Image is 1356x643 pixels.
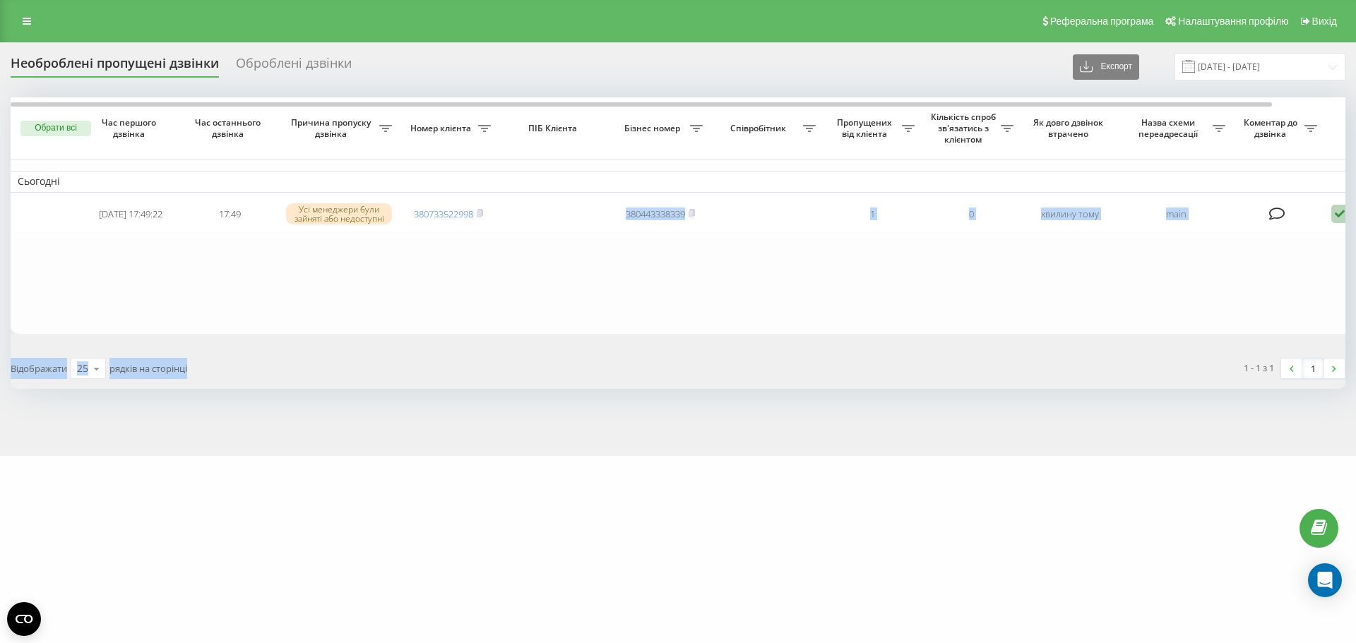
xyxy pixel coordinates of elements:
span: Вихід [1312,16,1337,27]
a: 380733522998 [414,208,473,220]
span: ПІБ Клієнта [510,123,599,134]
div: 25 [77,361,88,375]
span: Налаштування профілю [1178,16,1288,27]
div: 1 - 1 з 1 [1244,361,1274,375]
span: Коментар до дзвінка [1239,117,1304,139]
div: Необроблені пропущені дзвінки [11,56,219,78]
button: Обрати всі [20,121,91,136]
button: Експорт [1073,54,1139,80]
span: Причина пропуску дзвінка [286,117,379,139]
div: Оброблені дзвінки [236,56,352,78]
span: Кількість спроб зв'язатись з клієнтом [929,112,1001,145]
button: Open CMP widget [7,602,41,636]
td: 0 [922,196,1021,233]
a: 380443338339 [626,208,685,220]
a: 1 [1302,359,1324,378]
td: [DATE] 17:49:22 [81,196,180,233]
span: Час останнього дзвінка [191,117,268,139]
span: Співробітник [717,123,803,134]
span: Назва схеми переадресації [1126,117,1213,139]
span: Час першого дзвінка [93,117,169,139]
td: main [1119,196,1232,233]
span: Бізнес номер [618,123,690,134]
span: Як довго дзвінок втрачено [1032,117,1108,139]
span: Реферальна програма [1050,16,1154,27]
div: Усі менеджери були зайняті або недоступні [286,203,392,224]
td: 1 [823,196,922,233]
span: Відображати [11,362,67,375]
span: рядків на сторінці [109,362,187,375]
td: хвилину тому [1021,196,1119,233]
td: 17:49 [180,196,279,233]
div: Open Intercom Messenger [1308,563,1342,597]
span: Пропущених від клієнта [830,117,902,139]
span: Номер клієнта [406,123,478,134]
